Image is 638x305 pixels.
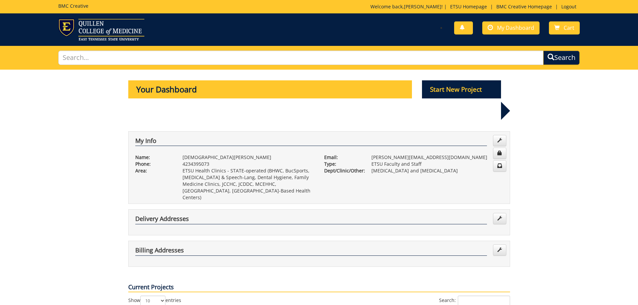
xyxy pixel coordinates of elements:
[370,3,580,10] p: Welcome back, ! | | |
[493,148,506,159] a: Change Password
[135,154,172,161] p: Name:
[404,3,441,10] a: [PERSON_NAME]
[371,161,503,167] p: ETSU Faculty and Staff
[493,160,506,172] a: Change Communication Preferences
[493,135,506,146] a: Edit Info
[135,138,487,146] h4: My Info
[558,3,580,10] a: Logout
[371,167,503,174] p: [MEDICAL_DATA] and [MEDICAL_DATA]
[135,167,172,174] p: Area:
[128,80,412,98] p: Your Dashboard
[493,3,555,10] a: BMC Creative Homepage
[58,51,544,65] input: Search...
[183,161,314,167] p: 4234395073
[549,21,580,34] a: Cart
[324,154,361,161] p: Email:
[58,3,88,8] h5: BMC Creative
[543,51,580,65] button: Search
[371,154,503,161] p: [PERSON_NAME][EMAIL_ADDRESS][DOMAIN_NAME]
[135,161,172,167] p: Phone:
[482,21,540,34] a: My Dashboard
[324,167,361,174] p: Dept/Clinic/Other:
[447,3,490,10] a: ETSU Homepage
[58,19,144,41] img: ETSU logo
[183,167,314,201] p: ETSU Health Clinics - STATE-operated (BHWC, BucSports, [MEDICAL_DATA] & Speech-Lang, Dental Hygie...
[135,216,487,224] h4: Delivery Addresses
[493,244,506,256] a: Edit Addresses
[422,80,501,98] p: Start New Project
[564,24,574,31] span: Cart
[493,213,506,224] a: Edit Addresses
[422,87,501,93] a: Start New Project
[497,24,534,31] span: My Dashboard
[324,161,361,167] p: Type:
[183,154,314,161] p: [DEMOGRAPHIC_DATA][PERSON_NAME]
[135,247,487,256] h4: Billing Addresses
[128,283,510,292] p: Current Projects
